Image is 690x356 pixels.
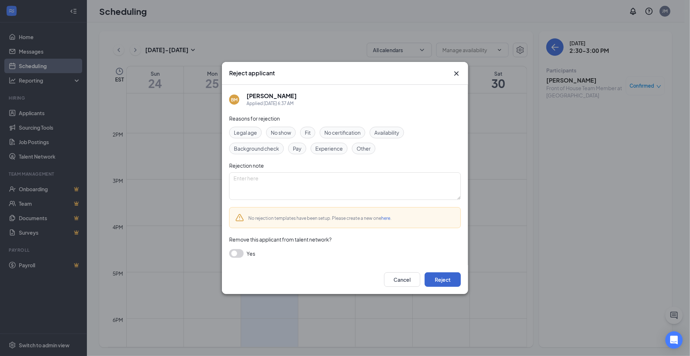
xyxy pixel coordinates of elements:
span: Other [357,145,371,152]
span: No show [271,129,291,137]
span: Fit [305,129,311,137]
span: Experience [315,145,343,152]
span: Pay [293,145,302,152]
span: Background check [234,145,279,152]
div: Open Intercom Messenger [665,331,683,349]
button: Cancel [384,272,420,287]
div: Applied [DATE] 6:37 AM [247,100,297,107]
h5: [PERSON_NAME] [247,92,297,100]
button: Close [452,69,461,78]
span: Remove this applicant from talent network? [229,236,332,243]
h3: Reject applicant [229,69,275,77]
svg: Warning [235,213,244,222]
span: No certification [324,129,361,137]
button: Reject [425,272,461,287]
a: here [381,215,390,221]
span: No rejection templates have been setup. Please create a new one . [248,215,391,221]
div: BM [231,97,237,103]
span: Reasons for rejection [229,115,280,122]
span: Yes [247,249,255,258]
span: Availability [374,129,399,137]
span: Rejection note [229,162,264,169]
span: Legal age [234,129,257,137]
svg: Cross [452,69,461,78]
